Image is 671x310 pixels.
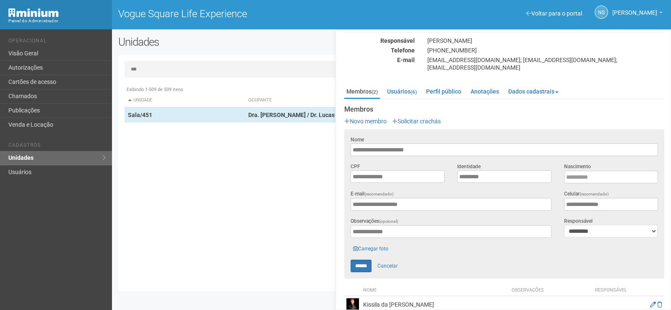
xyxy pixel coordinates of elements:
a: Carregar foto [351,244,391,253]
a: Perfil público [424,85,463,98]
label: Observações [351,217,398,225]
a: NS [595,5,608,19]
h1: Vogue Square Life Experience [118,8,385,19]
div: E-mail [338,56,421,64]
a: [PERSON_NAME] [612,10,663,17]
label: Responsável [564,217,593,225]
li: Operacional [8,38,106,47]
label: Celular [564,190,609,198]
label: CPF [351,163,360,170]
a: Solicitar crachás [392,118,441,125]
a: Excluir membro [657,301,662,308]
img: Minium [8,8,59,17]
a: Dados cadastrais [506,85,561,98]
strong: Dra. [PERSON_NAME] / Dr. Lucas Rangel [248,112,355,118]
label: Nome [351,136,364,143]
strong: Sala/451 [128,112,152,118]
small: (2) [372,89,378,95]
div: Responsável [338,37,421,44]
div: Painel do Administrador [8,17,106,25]
div: [PERSON_NAME] [421,37,671,44]
th: Unidade: activate to sort column descending [125,94,245,107]
span: Nicolle Silva [612,1,657,16]
th: Nome [361,285,510,296]
a: Voltar para o portal [526,10,582,17]
a: Novo membro [344,118,387,125]
a: Editar membro [650,301,656,308]
label: E-mail [351,190,394,198]
label: Identidade [457,163,481,170]
div: Exibindo 1-509 de 509 itens [125,86,658,94]
div: [PHONE_NUMBER] [421,47,671,54]
a: Cancelar [373,260,402,272]
th: Ocupante: activate to sort column ascending [245,94,465,107]
h2: Unidades [118,36,339,48]
strong: Membros [344,106,664,113]
div: Telefone [338,47,421,54]
a: Anotações [468,85,501,98]
span: (opcional) [379,219,398,224]
span: (recomendado) [364,192,394,196]
th: Responsável [590,285,632,296]
div: [EMAIL_ADDRESS][DOMAIN_NAME]; [EMAIL_ADDRESS][DOMAIN_NAME]; [EMAIL_ADDRESS][DOMAIN_NAME] [421,56,671,71]
a: Membros(2) [344,85,380,99]
small: (6) [411,89,417,95]
label: Nascimento [564,163,591,170]
a: Usuários(6) [385,85,419,98]
li: Cadastros [8,142,106,151]
span: (recomendado) [580,192,609,196]
th: Observações [510,285,590,296]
